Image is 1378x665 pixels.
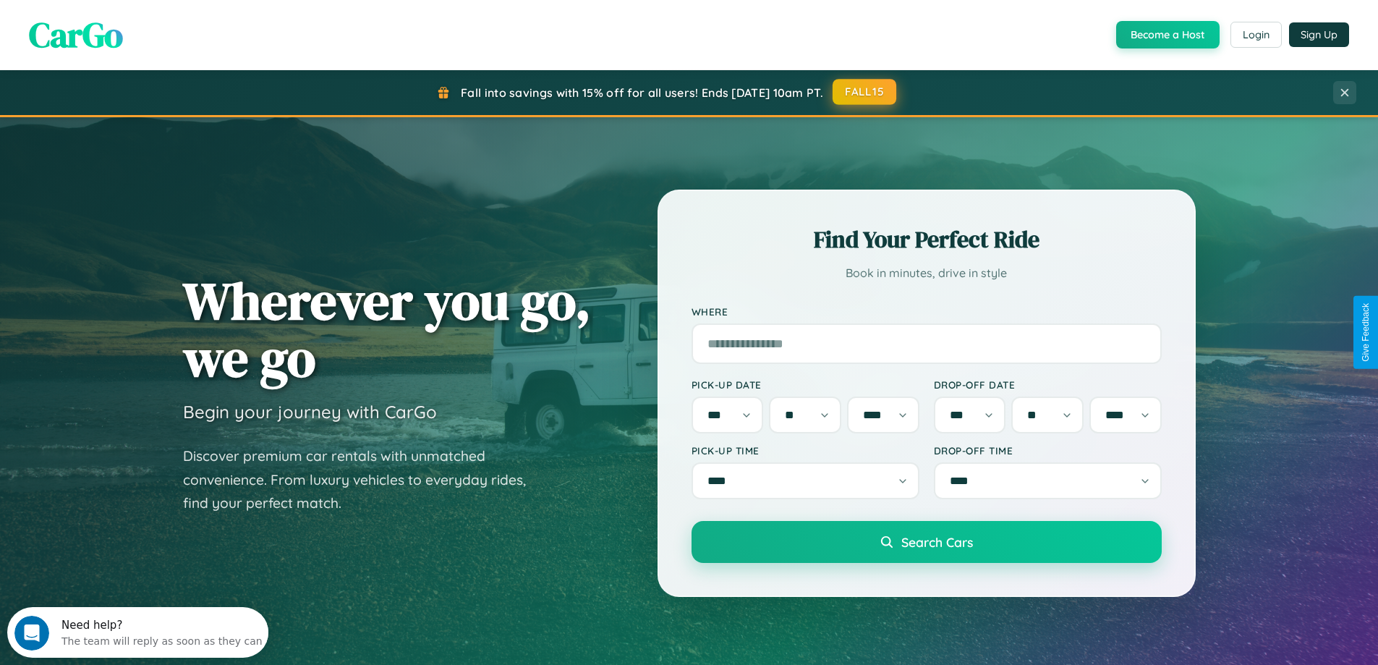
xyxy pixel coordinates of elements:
[183,401,437,423] h3: Begin your journey with CarGo
[461,85,823,100] span: Fall into savings with 15% off for all users! Ends [DATE] 10am PT.
[692,444,919,457] label: Pick-up Time
[1361,303,1371,362] div: Give Feedback
[833,79,896,105] button: FALL15
[692,521,1162,563] button: Search Cars
[692,263,1162,284] p: Book in minutes, drive in style
[901,534,973,550] span: Search Cars
[692,305,1162,318] label: Where
[692,378,919,391] label: Pick-up Date
[1230,22,1282,48] button: Login
[934,444,1162,457] label: Drop-off Time
[7,607,268,658] iframe: Intercom live chat discovery launcher
[1289,22,1349,47] button: Sign Up
[692,224,1162,255] h2: Find Your Perfect Ride
[934,378,1162,391] label: Drop-off Date
[183,272,591,386] h1: Wherever you go, we go
[54,24,255,39] div: The team will reply as soon as they can
[29,11,123,59] span: CarGo
[1116,21,1220,48] button: Become a Host
[54,12,255,24] div: Need help?
[14,616,49,651] iframe: Intercom live chat
[183,444,545,515] p: Discover premium car rentals with unmatched convenience. From luxury vehicles to everyday rides, ...
[6,6,269,46] div: Open Intercom Messenger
